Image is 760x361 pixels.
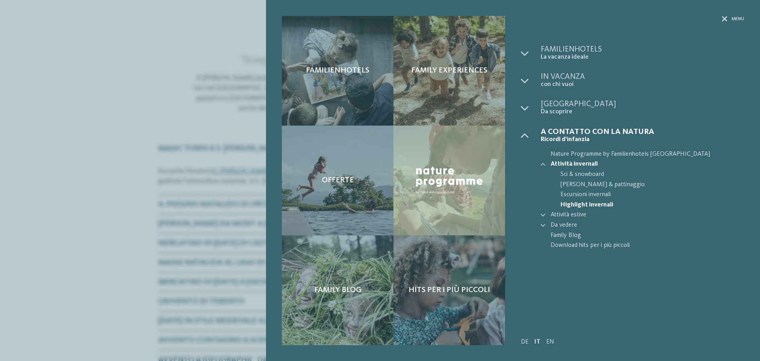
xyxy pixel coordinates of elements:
span: Download hits per i più piccoli [551,241,744,251]
a: Highlight invernali [560,200,744,210]
span: Family Blog [551,231,744,241]
span: Nature Programme by Familienhotels [GEOGRAPHIC_DATA] [551,149,744,160]
span: Offerte [322,176,354,185]
a: Download hits per i più piccoli [541,241,744,251]
span: In vacanza [541,73,744,81]
a: Da vedere [551,220,744,231]
a: DE [521,339,528,345]
span: Da scoprire [541,108,744,116]
span: Hits per i più piccoli [408,285,490,295]
span: Familienhotels [306,66,369,75]
a: Sci & snowboard [560,170,744,180]
span: Ricordi d’infanzia [541,136,744,143]
a: Mercatini di Natale in Alto Adige: magia pura Hits per i più piccoli [393,235,505,345]
span: Family experiences [411,66,487,75]
a: [GEOGRAPHIC_DATA] Da scoprire [541,100,744,116]
a: A contatto con la natura Ricordi d’infanzia [541,128,744,143]
span: con chi vuoi [541,81,744,88]
a: EN [546,339,554,345]
span: Family Blog [314,285,361,295]
a: Mercatini di Natale in Alto Adige: magia pura Familienhotels [282,16,393,126]
a: [PERSON_NAME] & pattinaggio [560,180,744,190]
a: Mercatini di Natale in Alto Adige: magia pura Family experiences [393,16,505,126]
a: In vacanza con chi vuoi [541,73,744,88]
a: Familienhotels La vacanza ideale [541,46,744,61]
a: IT [534,339,540,345]
a: Escursioni invernali [560,190,744,200]
img: Nature Programme [413,164,485,197]
span: La vacanza ideale [541,53,744,61]
a: Mercatini di Natale in Alto Adige: magia pura Nature Programme [393,126,505,235]
a: Family Blog [541,231,744,241]
a: Attività invernali [551,159,744,170]
span: [GEOGRAPHIC_DATA] [541,100,744,108]
a: Attività estive [551,210,744,220]
a: Mercatini di Natale in Alto Adige: magia pura Family Blog [282,235,393,345]
a: Mercatini di Natale in Alto Adige: magia pura Offerte [282,126,393,235]
span: Menu [731,16,744,23]
a: Nature Programme by Familienhotels [GEOGRAPHIC_DATA] [541,149,744,160]
span: Familienhotels [541,46,744,53]
span: A contatto con la natura [541,128,744,136]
